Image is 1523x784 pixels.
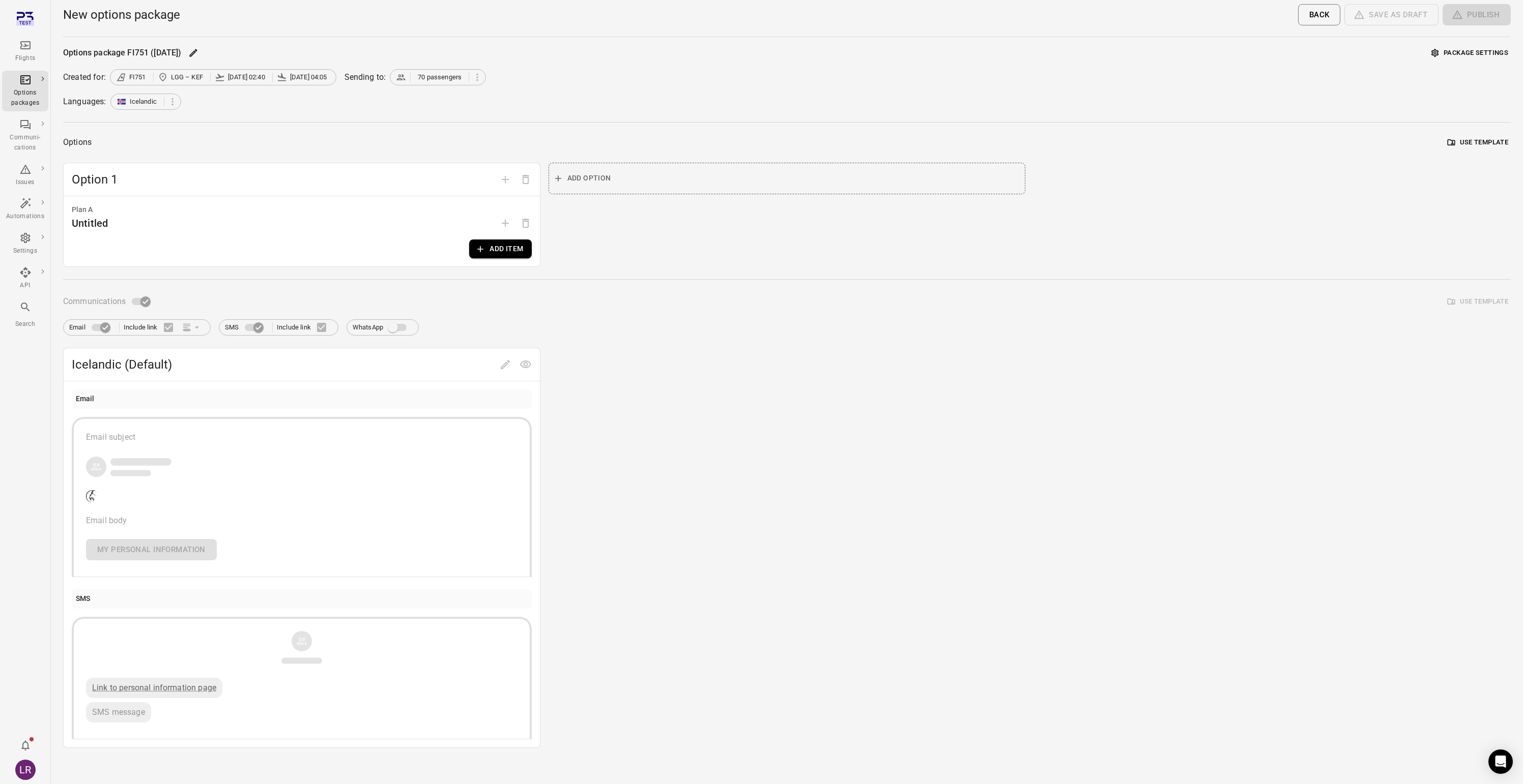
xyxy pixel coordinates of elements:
[515,359,536,369] span: Preview
[469,239,531,258] button: Add item
[6,88,44,108] div: Options packages
[418,72,462,82] span: 70 passengers
[228,72,265,82] span: [DATE] 02:40
[1298,4,1341,25] button: Back
[390,69,486,85] div: 70 passengers
[2,229,48,259] a: Settings
[11,756,40,784] button: Laufey Rut
[63,96,106,108] div: Languages:
[171,72,203,82] span: LGG – KEF
[6,281,44,291] div: API
[1445,135,1511,150] button: Use template
[495,174,515,184] span: Add option
[129,72,146,82] span: FI751
[290,72,327,82] span: [DATE] 04:05
[6,53,44,64] div: Flights
[2,115,48,156] a: Communi-cations
[6,319,44,329] div: Search
[72,215,108,231] div: Untitled
[6,133,44,153] div: Communi-cations
[2,160,48,191] a: Issues
[515,218,536,228] span: Options need to have at least one plan
[515,174,536,184] span: Delete option
[353,318,413,337] label: WhatsApp
[2,263,48,294] a: API
[1488,749,1513,774] div: Open Intercom Messenger
[76,394,95,405] div: Email
[2,36,48,67] a: Flights
[6,246,44,256] div: Settings
[72,356,495,373] span: Icelandic (Default)
[63,71,106,83] div: Created for:
[495,359,515,369] span: Edit
[76,593,90,605] div: SMS
[186,45,201,61] button: Edit
[72,171,495,188] span: Option 1
[495,218,515,228] span: Add plan
[15,735,36,756] button: Notifications
[2,71,48,111] a: Options packages
[2,298,48,332] button: Search
[124,317,179,338] label: Include link
[2,194,48,225] a: Automations
[63,294,126,309] span: Communications
[63,135,92,149] div: Options
[225,318,268,337] label: SMS
[277,317,332,338] label: Include link
[6,177,44,188] div: Issues
[63,7,180,23] h1: New options package
[6,212,44,222] div: Automations
[72,204,532,216] div: Plan A
[1429,45,1511,61] button: Package settings
[344,71,386,83] div: Sending to:
[130,97,157,107] span: Icelandic
[63,47,182,59] div: Options package FI751 ([DATE])
[110,94,181,110] div: Icelandic
[69,318,115,337] label: Email
[15,760,36,780] div: LR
